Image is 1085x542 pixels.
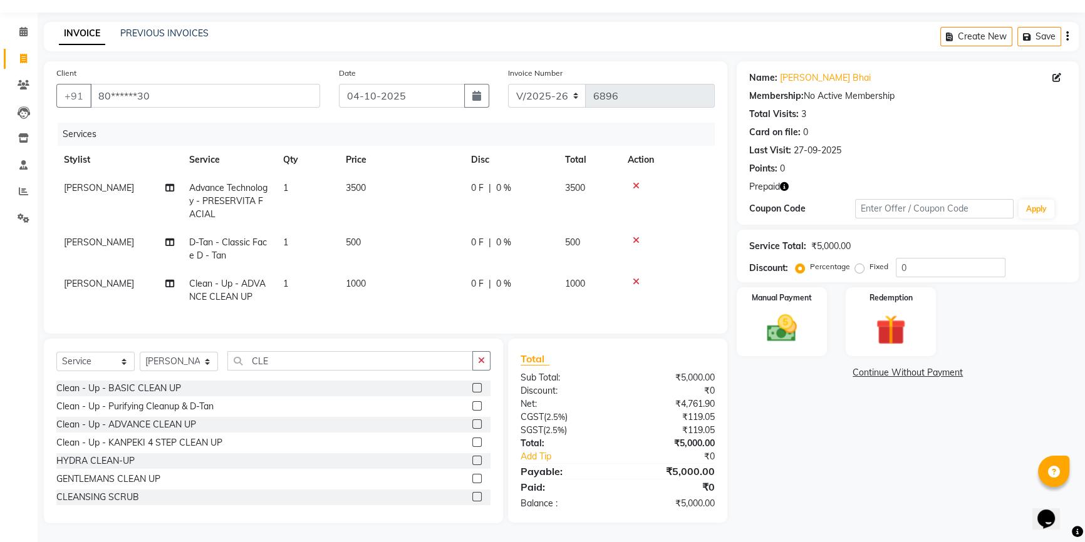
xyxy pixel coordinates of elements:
[56,454,135,468] div: HYDRA CLEAN-UP
[56,400,214,413] div: Clean - Up - Purifying Cleanup & D-Tan
[489,236,491,249] span: |
[620,146,715,174] th: Action
[749,126,801,139] div: Card on file:
[56,491,139,504] div: CLEANSING SCRUB
[618,479,724,494] div: ₹0
[618,371,724,384] div: ₹5,000.00
[511,450,636,463] a: Add Tip
[120,28,209,39] a: PREVIOUS INVOICES
[546,425,564,435] span: 2.5%
[749,71,777,84] div: Name:
[56,473,160,486] div: GENTLEMANS CLEAN UP
[794,144,841,157] div: 27-09-2025
[511,497,618,510] div: Balance :
[565,182,585,193] span: 3500
[749,144,791,157] div: Last Visit:
[56,68,76,79] label: Client
[496,182,511,195] span: 0 %
[276,146,338,174] th: Qty
[780,162,785,175] div: 0
[283,278,288,289] span: 1
[511,464,618,479] div: Payable:
[749,202,855,215] div: Coupon Code
[346,182,366,193] span: 3500
[56,146,182,174] th: Stylist
[511,384,618,397] div: Discount:
[189,278,266,302] span: Clean - Up - ADVANCE CLEAN UP
[618,397,724,411] div: ₹4,761.90
[521,352,549,366] span: Total
[635,450,724,463] div: ₹0
[64,278,134,289] span: [PERSON_NAME]
[749,180,780,193] span: Prepaid
[749,262,788,275] div: Discount:
[508,68,563,79] label: Invoice Number
[870,261,888,272] label: Fixed
[855,199,1014,218] input: Enter Offer / Coupon Code
[749,108,799,121] div: Total Visits:
[511,479,618,494] div: Paid:
[757,311,806,345] img: _cash.svg
[56,436,222,449] div: Clean - Up - KANPEKI 4 STEP CLEAN UP
[1032,492,1072,529] iframe: chat widget
[471,236,484,249] span: 0 F
[1019,200,1054,218] button: Apply
[464,146,558,174] th: Disc
[618,464,724,479] div: ₹5,000.00
[56,84,91,108] button: +91
[739,366,1076,379] a: Continue Without Payment
[546,412,565,422] span: 2.5%
[1017,27,1061,46] button: Save
[618,437,724,450] div: ₹5,000.00
[810,261,850,272] label: Percentage
[565,278,585,289] span: 1000
[64,182,134,193] span: [PERSON_NAME]
[511,371,618,384] div: Sub Total:
[471,182,484,195] span: 0 F
[521,424,543,436] span: SGST
[803,126,808,139] div: 0
[471,277,484,290] span: 0 F
[618,384,724,397] div: ₹0
[283,237,288,248] span: 1
[511,424,618,437] div: ( )
[521,411,544,422] span: CGST
[866,311,915,349] img: _gift.svg
[511,437,618,450] div: Total:
[339,68,356,79] label: Date
[558,146,620,174] th: Total
[90,84,320,108] input: Search by Name/Mobile/Email/Code
[189,182,267,220] span: Advance Technology - PRESERVITA FACIAL
[618,424,724,437] div: ₹119.05
[618,497,724,510] div: ₹5,000.00
[64,237,134,248] span: [PERSON_NAME]
[346,237,361,248] span: 500
[489,277,491,290] span: |
[811,240,851,253] div: ₹5,000.00
[780,71,871,84] a: [PERSON_NAME] Bhai
[749,162,777,175] div: Points:
[59,23,105,45] a: INVOICE
[511,411,618,424] div: ( )
[511,397,618,411] div: Net:
[227,351,473,371] input: Search or Scan
[496,277,511,290] span: 0 %
[182,146,276,174] th: Service
[189,237,267,261] span: D-Tan - Classic Face D - Tan
[749,89,1066,103] div: No Active Membership
[749,240,806,253] div: Service Total:
[565,237,580,248] span: 500
[338,146,464,174] th: Price
[752,292,812,304] label: Manual Payment
[346,278,366,289] span: 1000
[618,411,724,424] div: ₹119.05
[56,382,181,395] div: Clean - Up - BASIC CLEAN UP
[496,236,511,249] span: 0 %
[870,292,913,304] label: Redemption
[749,89,804,103] div: Membership:
[283,182,288,193] span: 1
[56,418,196,431] div: Clean - Up - ADVANCE CLEAN UP
[940,27,1012,46] button: Create New
[489,182,491,195] span: |
[58,123,724,146] div: Services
